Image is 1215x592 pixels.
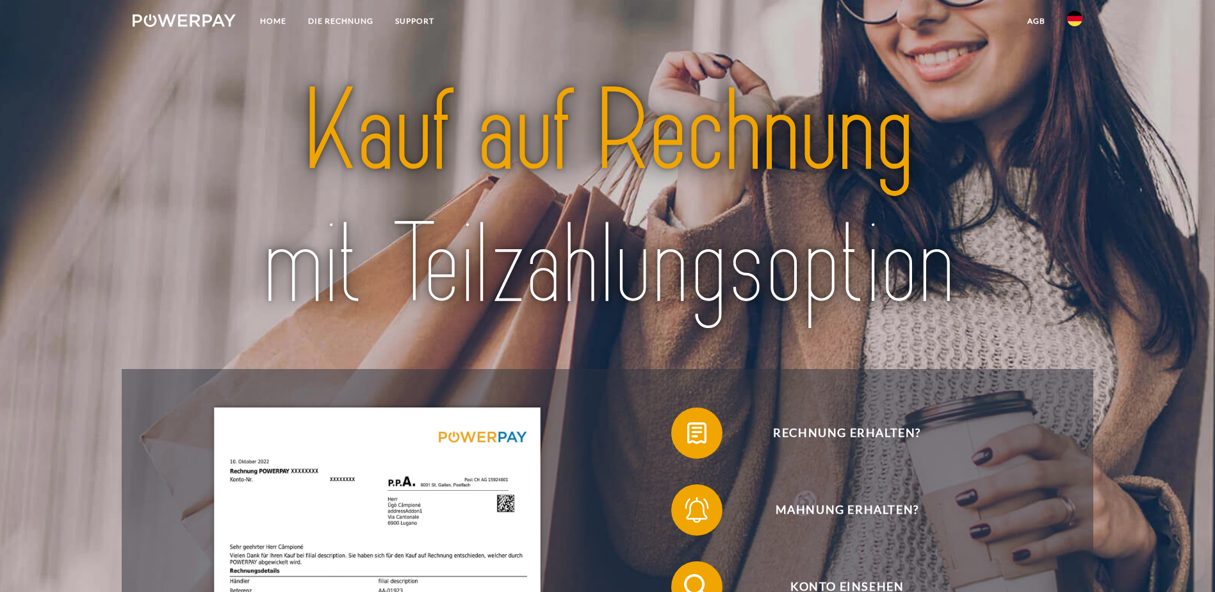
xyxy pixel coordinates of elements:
span: Mahnung erhalten? [690,484,1004,536]
a: agb [1016,10,1056,33]
img: logo-powerpay-white.svg [133,14,236,27]
button: Rechnung erhalten? [671,407,1004,459]
img: qb_bell.svg [681,494,713,526]
a: Home [249,10,297,33]
img: de [1067,11,1082,26]
span: Rechnung erhalten? [690,407,1004,459]
button: Mahnung erhalten? [671,484,1004,536]
img: title-powerpay_de.svg [179,59,1036,338]
a: DIE RECHNUNG [297,10,384,33]
a: SUPPORT [384,10,445,33]
img: qb_bill.svg [681,417,713,449]
iframe: Schaltfläche zum Öffnen des Messaging-Fensters [1164,541,1205,582]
